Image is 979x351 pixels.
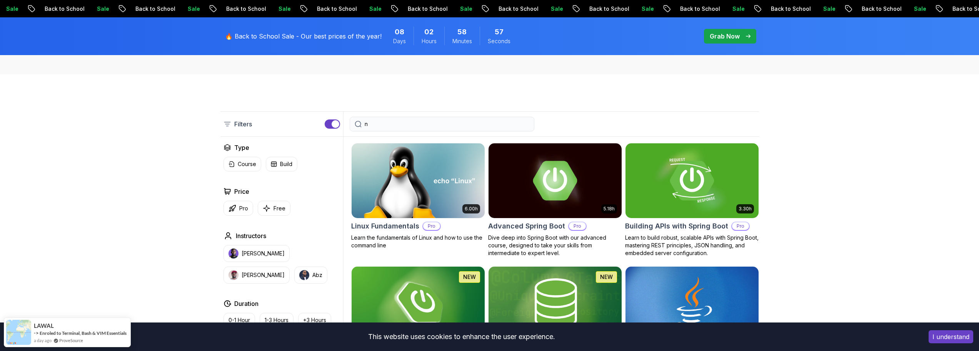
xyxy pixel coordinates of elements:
[352,267,485,341] img: Spring Boot for Beginners card
[213,5,238,13] p: Sale
[422,37,437,45] span: Hours
[351,221,419,232] h2: Linux Fundamentals
[940,5,964,13] p: Sale
[600,273,613,281] p: NEW
[423,222,440,230] p: Pro
[625,143,759,257] a: Building APIs with Spring Boot card3.30hBuilding APIs with Spring BootProLearn to build robust, s...
[849,5,874,13] p: Sale
[615,5,667,13] p: Back to School
[59,337,83,344] a: ProveSource
[223,313,255,327] button: 0-1 Hour
[304,5,329,13] p: Sale
[489,267,622,341] img: Spring Data JPA card
[228,249,238,259] img: instructor img
[252,5,304,13] p: Back to School
[488,234,622,257] p: Dive deep into Spring Boot with our advanced course, designed to take your skills from intermedia...
[234,119,252,129] p: Filters
[70,5,123,13] p: Back to School
[299,270,309,280] img: instructor img
[228,270,238,280] img: instructor img
[465,206,478,212] p: 6.00h
[34,330,39,336] span: ->
[280,160,292,168] p: Build
[463,273,476,281] p: NEW
[6,328,917,345] div: This website uses cookies to enhance the user experience.
[569,222,586,230] p: Pro
[234,143,249,152] h2: Type
[223,157,261,171] button: Course
[303,316,326,324] p: +3 Hours
[239,205,248,212] p: Pro
[265,316,289,324] p: 1-3 Hours
[488,37,510,45] span: Seconds
[457,27,467,37] span: 58 Minutes
[32,5,57,13] p: Sale
[343,5,395,13] p: Back to School
[34,322,54,329] span: LAWAL
[234,187,249,196] h2: Price
[123,5,147,13] p: Sale
[238,160,256,168] p: Course
[625,267,759,341] img: Java for Beginners card
[40,330,127,336] a: Enroled to Terminal, Bash & VIM Essentials
[6,320,31,345] img: provesource social proof notification image
[758,5,783,13] p: Sale
[495,27,504,37] span: 57 Seconds
[294,267,327,284] button: instructor imgAbz
[739,206,752,212] p: 3.30h
[234,299,259,308] h2: Duration
[258,201,290,216] button: Free
[274,205,285,212] p: Free
[486,5,510,13] p: Sale
[706,5,758,13] p: Back to School
[434,5,486,13] p: Back to School
[625,234,759,257] p: Learn to build robust, scalable APIs with Spring Boot, mastering REST principles, JSON handling, ...
[488,143,622,257] a: Advanced Spring Boot card5.18hAdvanced Spring BootProDive deep into Spring Boot with our advanced...
[732,222,749,230] p: Pro
[242,250,285,257] p: [PERSON_NAME]
[710,32,740,41] p: Grab Now
[524,5,577,13] p: Back to School
[236,231,266,240] h2: Instructors
[488,221,565,232] h2: Advanced Spring Boot
[625,221,728,232] h2: Building APIs with Spring Boot
[604,206,615,212] p: 5.18h
[393,37,406,45] span: Days
[577,5,601,13] p: Sale
[223,267,290,284] button: instructor img[PERSON_NAME]
[266,157,297,171] button: Build
[351,143,485,249] a: Linux Fundamentals card6.00hLinux FundamentalsProLearn the fundamentals of Linux and how to use t...
[887,5,940,13] p: Back to School
[395,27,404,37] span: 8 Days
[228,316,250,324] p: 0-1 Hour
[452,37,472,45] span: Minutes
[797,5,849,13] p: Back to School
[352,143,485,218] img: Linux Fundamentals card
[260,313,294,327] button: 1-3 Hours
[312,271,322,279] p: Abz
[489,143,622,218] img: Advanced Spring Boot card
[225,32,382,41] p: 🔥 Back to School Sale - Our best prices of the year!
[667,5,692,13] p: Sale
[298,313,331,327] button: +3 Hours
[34,337,52,344] span: a day ago
[929,330,973,343] button: Accept cookies
[161,5,213,13] p: Back to School
[351,234,485,249] p: Learn the fundamentals of Linux and how to use the command line
[424,27,434,37] span: 2 Hours
[365,120,529,128] input: Search Java, React, Spring boot ...
[625,143,759,218] img: Building APIs with Spring Boot card
[242,271,285,279] p: [PERSON_NAME]
[223,245,290,262] button: instructor img[PERSON_NAME]
[223,201,253,216] button: Pro
[395,5,420,13] p: Sale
